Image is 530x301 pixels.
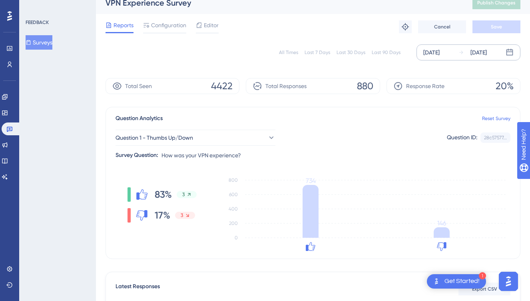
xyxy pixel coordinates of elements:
[116,130,275,146] button: Question 1 - Thumbs Up/Down
[155,188,172,201] span: 83%
[432,277,441,286] img: launcher-image-alternative-text
[357,80,373,92] span: 880
[306,177,316,185] tspan: 734
[26,35,52,50] button: Surveys
[496,269,520,293] iframe: UserGuiding AI Assistant Launcher
[125,81,152,91] span: Total Seen
[434,24,450,30] span: Cancel
[427,274,486,289] div: Open Get Started! checklist, remaining modules: 1
[406,81,444,91] span: Response Rate
[229,192,238,197] tspan: 600
[472,286,497,292] span: Export CSV
[116,150,158,160] div: Survey Question:
[482,115,510,122] a: Reset Survey
[265,81,307,91] span: Total Responses
[458,283,510,295] button: Export CSV
[229,206,238,212] tspan: 400
[229,221,238,226] tspan: 200
[151,20,186,30] span: Configuration
[305,49,330,56] div: Last 7 Days
[484,134,507,141] div: 28c57577...
[418,20,466,33] button: Cancel
[447,132,477,143] div: Question ID:
[491,24,502,30] span: Save
[479,272,486,279] div: 1
[114,20,133,30] span: Reports
[423,48,440,57] div: [DATE]
[182,191,185,198] span: 3
[372,49,400,56] div: Last 90 Days
[161,150,241,160] span: How was your VPN experience?
[155,209,170,222] span: 17%
[229,177,238,183] tspan: 800
[116,133,193,142] span: Question 1 - Thumbs Up/Down
[496,80,514,92] span: 20%
[26,19,49,26] div: FEEDBACK
[19,2,50,12] span: Need Help?
[444,277,480,286] div: Get Started!
[181,212,183,219] span: 3
[472,20,520,33] button: Save
[437,219,446,227] tspan: 146
[337,49,365,56] div: Last 30 Days
[116,114,163,123] span: Question Analytics
[235,235,238,241] tspan: 0
[116,282,160,296] span: Latest Responses
[204,20,219,30] span: Editor
[211,80,233,92] span: 4422
[279,49,298,56] div: All Times
[470,48,487,57] div: [DATE]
